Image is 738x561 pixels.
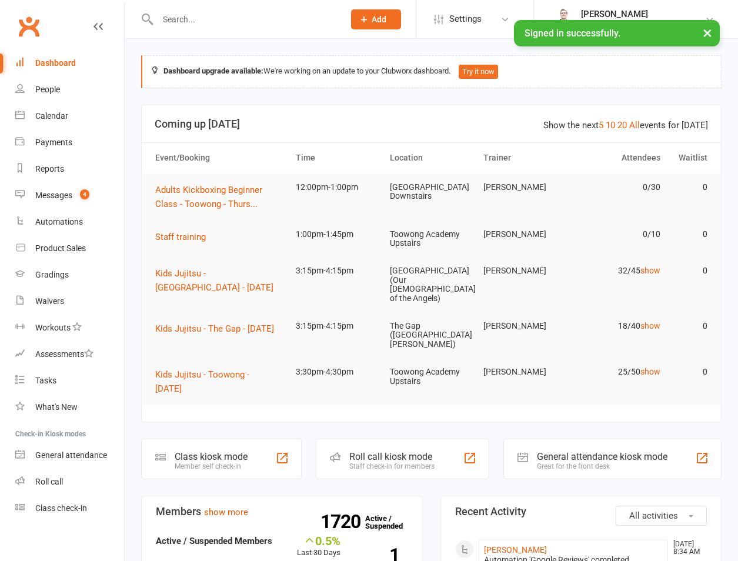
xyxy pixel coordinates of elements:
[155,118,708,130] h3: Coming up [DATE]
[155,266,285,295] button: Kids Jujitsu - [GEOGRAPHIC_DATA] - [DATE]
[15,315,124,341] a: Workouts
[640,367,660,376] a: show
[35,402,78,412] div: What's New
[155,369,249,394] span: Kids Jujitsu - Toowong - [DATE]
[640,321,660,330] a: show
[666,257,713,285] td: 0
[666,143,713,173] th: Waitlist
[35,376,56,385] div: Tasks
[629,510,678,521] span: All activities
[15,341,124,368] a: Assessments
[15,394,124,420] a: What's New
[697,20,718,45] button: ×
[15,262,124,288] a: Gradings
[15,495,124,522] a: Class kiosk mode
[15,76,124,103] a: People
[581,19,705,30] div: Martial Arts [GEOGRAPHIC_DATA]
[666,173,713,201] td: 0
[35,217,83,226] div: Automations
[629,120,640,131] a: All
[35,243,86,253] div: Product Sales
[15,50,124,76] a: Dashboard
[175,462,248,470] div: Member self check-in
[35,191,72,200] div: Messages
[372,15,386,24] span: Add
[385,312,478,358] td: The Gap ([GEOGRAPHIC_DATA][PERSON_NAME])
[537,451,667,462] div: General attendance kiosk mode
[141,55,722,88] div: We're working on an update to your Clubworx dashboard.
[15,182,124,209] a: Messages 4
[290,143,384,173] th: Time
[290,312,384,340] td: 3:15pm-4:15pm
[35,164,64,173] div: Reports
[35,138,72,147] div: Payments
[478,173,572,201] td: [PERSON_NAME]
[155,185,262,209] span: Adults Kickboxing Beginner Class - Toowong - Thurs...
[175,451,248,462] div: Class kiosk mode
[155,322,282,336] button: Kids Jujitsu - The Gap - [DATE]
[15,469,124,495] a: Roll call
[80,189,89,199] span: 4
[385,257,478,312] td: [GEOGRAPHIC_DATA] (Our [DEMOGRAPHIC_DATA] of the Angels)
[290,358,384,386] td: 3:30pm-4:30pm
[572,173,666,201] td: 0/30
[35,503,87,513] div: Class check-in
[297,534,340,547] div: 0.5%
[290,257,384,285] td: 3:15pm-4:15pm
[484,545,547,555] a: [PERSON_NAME]
[15,156,124,182] a: Reports
[204,507,248,517] a: show more
[666,312,713,340] td: 0
[525,28,620,39] span: Signed in successfully.
[449,6,482,32] span: Settings
[385,173,478,211] td: [GEOGRAPHIC_DATA] Downstairs
[156,506,408,517] h3: Members
[478,257,572,285] td: [PERSON_NAME]
[155,232,206,242] span: Staff training
[616,506,707,526] button: All activities
[15,129,124,156] a: Payments
[667,540,706,556] time: [DATE] 8:34 AM
[155,323,274,334] span: Kids Jujitsu - The Gap - [DATE]
[320,513,365,530] strong: 1720
[599,120,603,131] a: 5
[351,9,401,29] button: Add
[35,58,76,68] div: Dashboard
[290,173,384,201] td: 12:00pm-1:00pm
[290,221,384,248] td: 1:00pm-1:45pm
[156,536,272,546] strong: Active / Suspended Members
[155,368,285,396] button: Kids Jujitsu - Toowong - [DATE]
[155,268,273,293] span: Kids Jujitsu - [GEOGRAPHIC_DATA] - [DATE]
[35,349,93,359] div: Assessments
[572,143,666,173] th: Attendees
[455,506,707,517] h3: Recent Activity
[150,143,290,173] th: Event/Booking
[385,358,478,395] td: Toowong Academy Upstairs
[155,230,214,244] button: Staff training
[14,12,44,41] a: Clubworx
[617,120,627,131] a: 20
[666,221,713,248] td: 0
[35,85,60,94] div: People
[478,221,572,248] td: [PERSON_NAME]
[163,66,263,75] strong: Dashboard upgrade available:
[35,323,71,332] div: Workouts
[606,120,615,131] a: 10
[459,65,498,79] button: Try it now
[537,462,667,470] div: Great for the front desk
[572,221,666,248] td: 0/10
[478,358,572,386] td: [PERSON_NAME]
[15,103,124,129] a: Calendar
[35,296,64,306] div: Waivers
[15,368,124,394] a: Tasks
[297,534,340,559] div: Last 30 Days
[15,288,124,315] a: Waivers
[365,506,417,539] a: 1720Active / Suspended
[666,358,713,386] td: 0
[385,221,478,258] td: Toowong Academy Upstairs
[640,266,660,275] a: show
[35,111,68,121] div: Calendar
[572,358,666,386] td: 25/50
[543,118,708,132] div: Show the next events for [DATE]
[155,183,285,211] button: Adults Kickboxing Beginner Class - Toowong - Thurs...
